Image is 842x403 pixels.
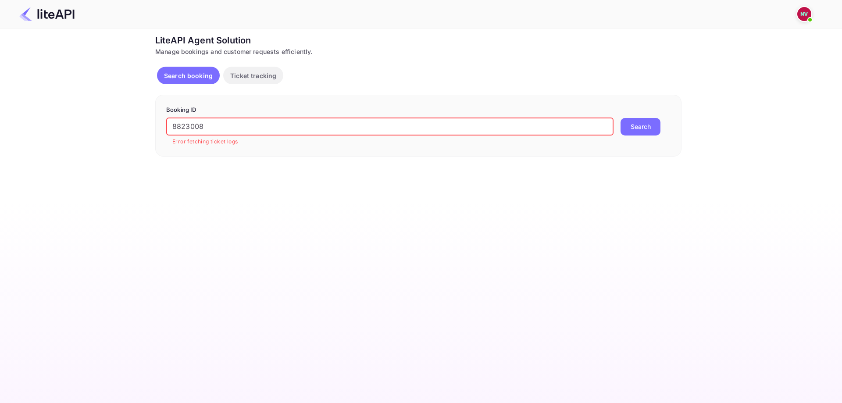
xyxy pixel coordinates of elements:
[155,34,681,47] div: LiteAPI Agent Solution
[172,137,607,146] p: Error fetching ticket logs
[166,106,671,114] p: Booking ID
[797,7,811,21] img: Nicholas Valbusa
[230,71,276,80] p: Ticket tracking
[164,71,213,80] p: Search booking
[155,47,681,56] div: Manage bookings and customer requests efficiently.
[19,7,75,21] img: LiteAPI Logo
[621,118,660,136] button: Search
[166,118,614,136] input: Enter Booking ID (e.g., 63782194)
